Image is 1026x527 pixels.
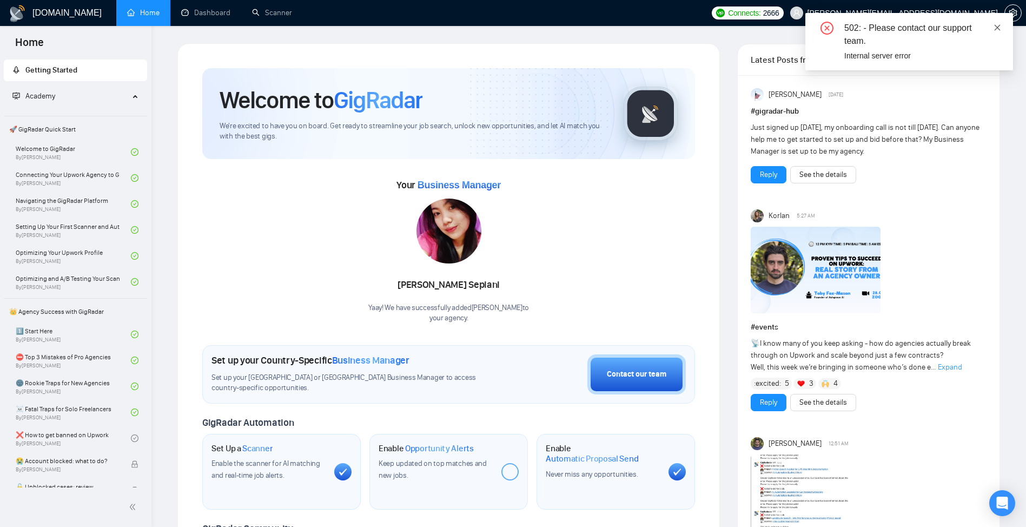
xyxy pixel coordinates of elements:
[127,8,160,17] a: homeHome
[16,466,120,473] span: By [PERSON_NAME]
[131,460,138,468] span: lock
[546,470,638,479] span: Never miss any opportunities.
[751,339,760,348] span: 📡
[334,85,422,115] span: GigRadar
[368,276,529,294] div: [PERSON_NAME] Sepiani
[938,363,962,372] span: Expand
[1004,9,1022,17] a: setting
[751,53,828,67] span: Latest Posts from the GigRadar Community
[763,7,779,19] span: 2666
[790,394,856,411] button: See the details
[16,244,131,268] a: Optimizing Your Upwork ProfileBy[PERSON_NAME]
[252,8,292,17] a: searchScanner
[728,7,760,19] span: Connects:
[5,301,146,322] span: 👑 Agency Success with GigRadar
[12,91,55,101] span: Academy
[379,459,487,480] span: Keep updated on top matches and new jobs.
[793,9,800,17] span: user
[131,278,138,286] span: check-circle
[809,378,813,389] span: 3
[16,456,120,466] span: 😭 Account blocked: what to do?
[379,443,474,454] h1: Enable
[242,443,273,454] span: Scanner
[418,180,501,190] span: Business Manager
[751,227,881,313] img: F09C1F8H75G-Event%20with%20Tobe%20Fox-Mason.png
[760,397,777,409] a: Reply
[211,443,273,454] h1: Set Up a
[751,88,764,101] img: Anisuzzaman Khan
[760,169,777,181] a: Reply
[220,85,422,115] h1: Welcome to
[769,89,822,101] span: [PERSON_NAME]
[769,210,790,222] span: Korlan
[131,174,138,182] span: check-circle
[751,339,971,372] span: I know many of you keep asking - how do agencies actually break through on Upwork and scale beyon...
[822,380,829,387] img: 🙌
[25,65,77,75] span: Getting Started
[12,92,20,100] span: fund-projection-screen
[587,354,686,394] button: Contact our team
[6,35,52,57] span: Home
[16,192,131,216] a: Navigating the GigRadar PlatformBy[PERSON_NAME]
[16,348,131,372] a: ⛔ Top 3 Mistakes of Pro AgenciesBy[PERSON_NAME]
[9,5,26,22] img: logo
[181,8,230,17] a: dashboardDashboard
[202,417,294,429] span: GigRadar Automation
[624,87,678,141] img: gigradar-logo.png
[16,482,120,492] span: 🔓 Unblocked cases: review
[607,368,666,380] div: Contact our team
[332,354,409,366] span: Business Manager
[211,373,496,393] span: Set up your [GEOGRAPHIC_DATA] or [GEOGRAPHIC_DATA] Business Manager to access country-specific op...
[790,166,856,183] button: See the details
[131,331,138,338] span: check-circle
[751,437,764,450] img: Toby Fox-Mason
[131,148,138,156] span: check-circle
[751,106,987,117] h1: # gigradar-hub
[131,226,138,234] span: check-circle
[368,303,529,324] div: Yaay! We have successfully added [PERSON_NAME] to
[799,169,847,181] a: See the details
[716,9,725,17] img: upwork-logo.png
[4,60,147,81] li: Getting Started
[16,140,131,164] a: Welcome to GigRadarBy[PERSON_NAME]
[751,166,786,183] button: Reply
[25,91,55,101] span: Academy
[16,218,131,242] a: Setting Up Your First Scanner and Auto-BidderBy[PERSON_NAME]
[16,400,131,424] a: ☠️ Fatal Traps for Solo FreelancersBy[PERSON_NAME]
[751,321,987,333] h1: # events
[829,90,843,100] span: [DATE]
[220,121,606,142] span: We're excited to have you on board. Get ready to streamline your job search, unlock new opportuni...
[799,397,847,409] a: See the details
[131,357,138,364] span: check-circle
[16,166,131,190] a: Connecting Your Upwork Agency to GigRadarBy[PERSON_NAME]
[797,380,805,387] img: ❤️
[1004,4,1022,22] button: setting
[751,394,786,411] button: Reply
[131,252,138,260] span: check-circle
[829,439,849,449] span: 12:51 AM
[769,438,822,450] span: [PERSON_NAME]
[131,434,138,442] span: check-circle
[751,209,764,222] img: Korlan
[16,374,131,398] a: 🌚 Rookie Traps for New AgenciesBy[PERSON_NAME]
[211,354,409,366] h1: Set up your Country-Specific
[546,453,638,464] span: Automatic Proposal Send
[131,383,138,390] span: check-circle
[368,313,529,324] p: your agency .
[131,486,138,494] span: lock
[416,199,481,263] img: 1708932398273-WhatsApp%20Image%202024-02-26%20at%2015.20.52.jpeg
[405,443,474,454] span: Opportunity Alerts
[844,50,1000,62] div: Internal server error
[785,378,789,389] span: 5
[5,118,146,140] span: 🚀 GigRadar Quick Start
[989,490,1015,516] div: Open Intercom Messenger
[16,270,131,294] a: Optimizing and A/B Testing Your Scanner for Better ResultsBy[PERSON_NAME]
[129,502,140,512] span: double-left
[16,322,131,346] a: 1️⃣ Start HereBy[PERSON_NAME]
[797,211,815,221] span: 5:27 AM
[833,378,838,389] span: 4
[16,426,131,450] a: ❌ How to get banned on UpworkBy[PERSON_NAME]
[131,409,138,416] span: check-circle
[994,24,1001,31] span: close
